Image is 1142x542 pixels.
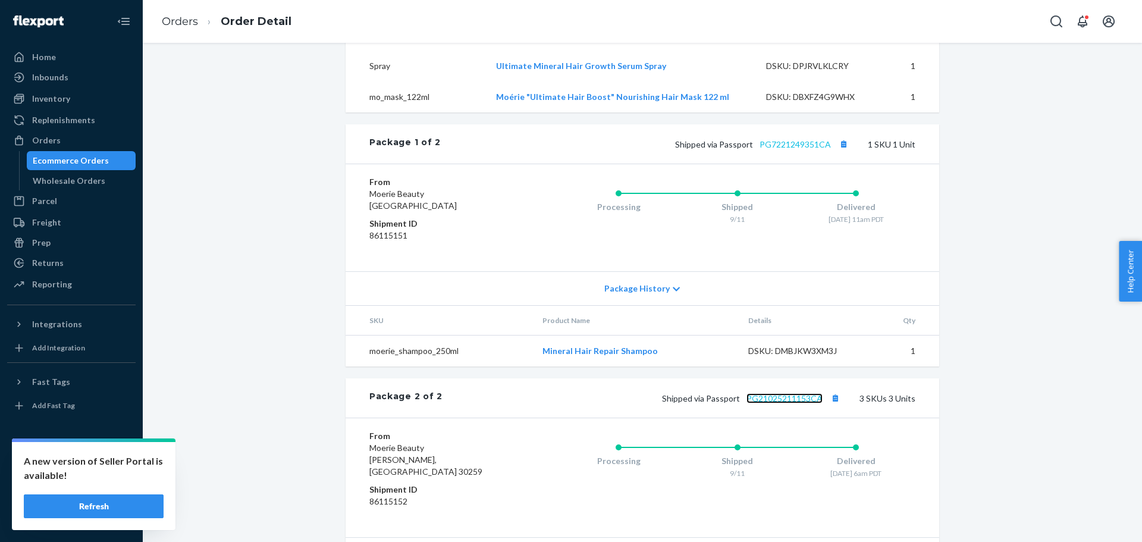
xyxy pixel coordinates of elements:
[766,60,878,72] div: DSKU: DPJRVLKLCRY
[369,176,512,188] dt: From
[678,201,797,213] div: Shipped
[32,343,85,353] div: Add Integration
[7,89,136,108] a: Inventory
[7,372,136,391] button: Fast Tags
[7,448,136,467] a: Settings
[7,253,136,272] a: Returns
[746,393,823,403] a: PG21025211153CA
[32,376,70,388] div: Fast Tags
[32,195,57,207] div: Parcel
[7,468,136,487] a: Talk to Support
[32,318,82,330] div: Integrations
[678,468,797,478] div: 9/11
[24,494,164,518] button: Refresh
[7,111,136,130] a: Replenishments
[7,275,136,294] a: Reporting
[346,336,533,367] td: moerie_shampoo_250ml
[869,336,939,367] td: 1
[1119,241,1142,302] button: Help Center
[32,71,68,83] div: Inbounds
[7,68,136,87] a: Inbounds
[221,15,291,28] a: Order Detail
[7,131,136,150] a: Orders
[32,217,61,228] div: Freight
[27,151,136,170] a: Ecommerce Orders
[32,400,75,411] div: Add Fast Tag
[32,51,56,63] div: Home
[346,306,533,336] th: SKU
[32,257,64,269] div: Returns
[559,455,678,467] div: Processing
[27,171,136,190] a: Wholesale Orders
[369,189,457,211] span: Moerie Beauty [GEOGRAPHIC_DATA]
[369,218,512,230] dt: Shipment ID
[760,139,831,149] a: PG7221249351CA
[496,92,729,102] a: Moérie "Ultimate Hair Boost" Nourishing Hair Mask 122 ml
[162,15,198,28] a: Orders
[7,339,136,358] a: Add Integration
[112,10,136,33] button: Close Navigation
[369,230,512,242] dd: 86115151
[7,233,136,252] a: Prep
[739,306,870,336] th: Details
[369,443,482,477] span: Moerie Beauty [PERSON_NAME], [GEOGRAPHIC_DATA] 30259
[796,455,915,467] div: Delivered
[533,306,739,336] th: Product Name
[836,136,851,152] button: Copy tracking number
[369,390,443,406] div: Package 2 of 2
[32,237,51,249] div: Prep
[827,390,843,406] button: Copy tracking number
[796,214,915,224] div: [DATE] 11am PDT
[7,396,136,415] a: Add Fast Tag
[1071,10,1094,33] button: Open notifications
[7,488,136,507] a: Help Center
[443,390,915,406] div: 3 SKUs 3 Units
[369,484,512,496] dt: Shipment ID
[369,496,512,507] dd: 86115152
[766,91,878,103] div: DSKU: DBXFZ4G9WHX
[796,201,915,213] div: Delivered
[7,213,136,232] a: Freight
[32,134,61,146] div: Orders
[32,114,95,126] div: Replenishments
[7,315,136,334] button: Integrations
[32,278,72,290] div: Reporting
[887,51,939,82] td: 1
[346,51,487,82] td: Spray
[13,15,64,27] img: Flexport logo
[24,454,164,483] p: A new version of Seller Portal is available!
[887,82,939,112] td: 1
[604,283,670,295] span: Package History
[7,48,136,67] a: Home
[675,139,851,149] span: Shipped via Passport
[152,4,301,39] ol: breadcrumbs
[369,136,441,152] div: Package 1 of 2
[33,155,109,167] div: Ecommerce Orders
[678,214,797,224] div: 9/11
[1097,10,1121,33] button: Open account menu
[796,468,915,478] div: [DATE] 6am PDT
[559,201,678,213] div: Processing
[369,430,512,442] dt: From
[441,136,915,152] div: 1 SKU 1 Unit
[496,61,666,71] a: Ultimate Mineral Hair Growth Serum Spray
[869,306,939,336] th: Qty
[662,393,843,403] span: Shipped via Passport
[7,192,136,211] a: Parcel
[678,455,797,467] div: Shipped
[748,345,860,357] div: DSKU: DMBJKW3XM3J
[1044,10,1068,33] button: Open Search Box
[346,82,487,112] td: mo_mask_122ml
[32,93,70,105] div: Inventory
[33,175,105,187] div: Wholesale Orders
[7,509,136,528] button: Give Feedback
[542,346,658,356] a: Mineral Hair Repair Shampoo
